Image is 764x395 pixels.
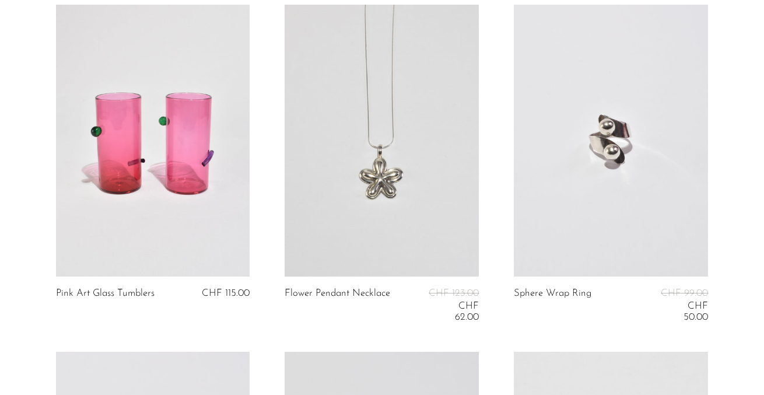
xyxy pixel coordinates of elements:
[429,288,479,298] span: CHF 123.00
[202,288,250,298] span: CHF 115.00
[661,288,708,298] span: CHF 99.00
[455,301,479,321] span: CHF 62.00
[56,288,155,299] a: Pink Art Glass Tumblers
[285,288,390,323] a: Flower Pendant Necklace
[514,288,591,323] a: Sphere Wrap Ring
[684,301,708,321] span: CHF 50.00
